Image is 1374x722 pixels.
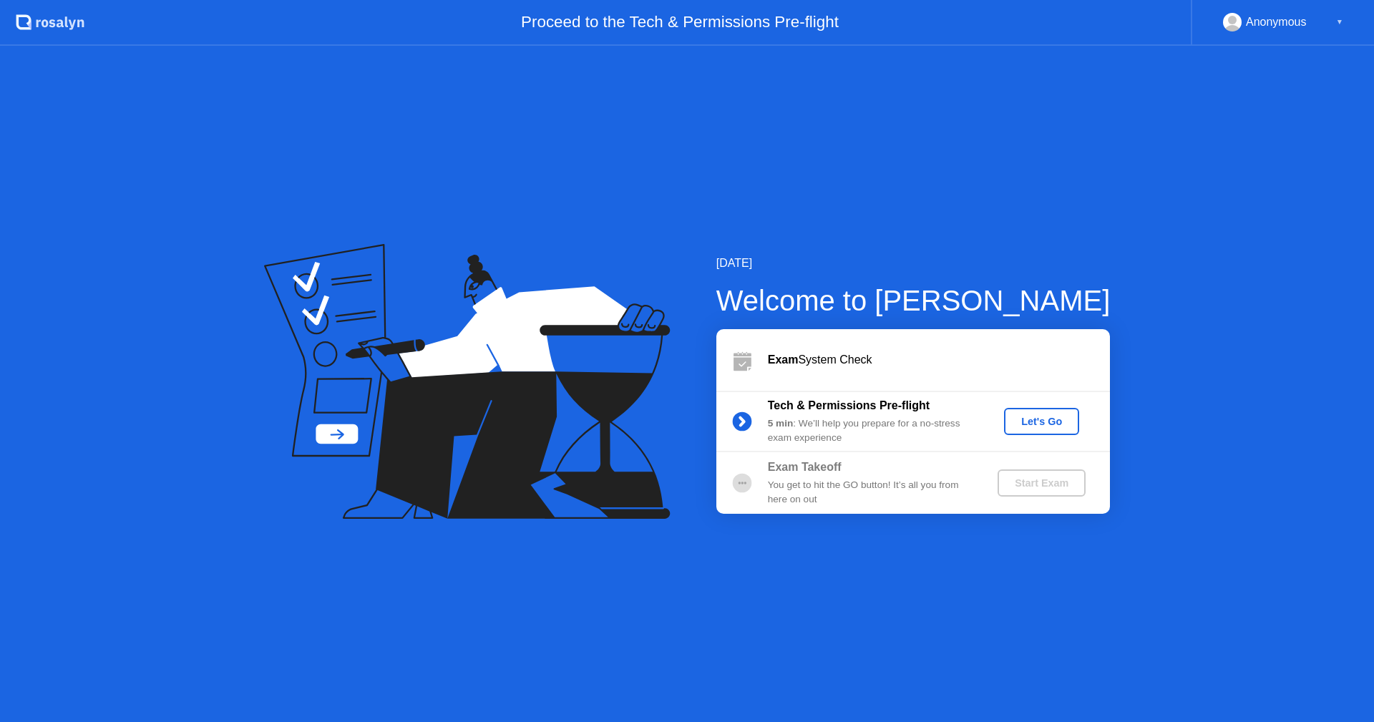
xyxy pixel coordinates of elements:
button: Start Exam [998,469,1086,497]
div: Welcome to [PERSON_NAME] [716,279,1111,322]
div: Anonymous [1246,13,1307,31]
b: Exam Takeoff [768,461,842,473]
b: Tech & Permissions Pre-flight [768,399,930,411]
div: You get to hit the GO button! It’s all you from here on out [768,478,974,507]
div: ▼ [1336,13,1343,31]
button: Let's Go [1004,408,1079,435]
div: [DATE] [716,255,1111,272]
div: Start Exam [1003,477,1080,489]
div: System Check [768,351,1110,369]
b: 5 min [768,418,794,429]
b: Exam [768,353,799,366]
div: Let's Go [1010,416,1073,427]
div: : We’ll help you prepare for a no-stress exam experience [768,416,974,446]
